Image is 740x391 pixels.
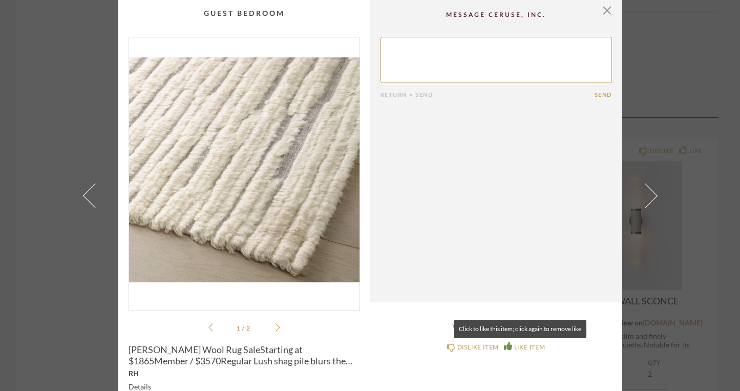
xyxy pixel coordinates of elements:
[129,344,360,366] span: [PERSON_NAME] Wool Rug SaleStarting at $1865Member / $3570Regular Lush shag pile blurs the lines ...
[595,92,612,98] button: Send
[457,342,499,353] div: DISLIKE ITEM
[237,325,242,332] span: 1
[246,325,251,332] span: 2
[514,342,545,353] div: LIKE ITEM
[380,92,595,98] div: Return = Send
[129,371,360,379] div: RH
[380,323,612,332] a: View on [DOMAIN_NAME]
[242,325,246,332] span: /
[129,37,360,302] img: 206d54cd-13de-40b6-b08b-2138a3992452_1000x1000.jpg
[129,37,360,302] div: 0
